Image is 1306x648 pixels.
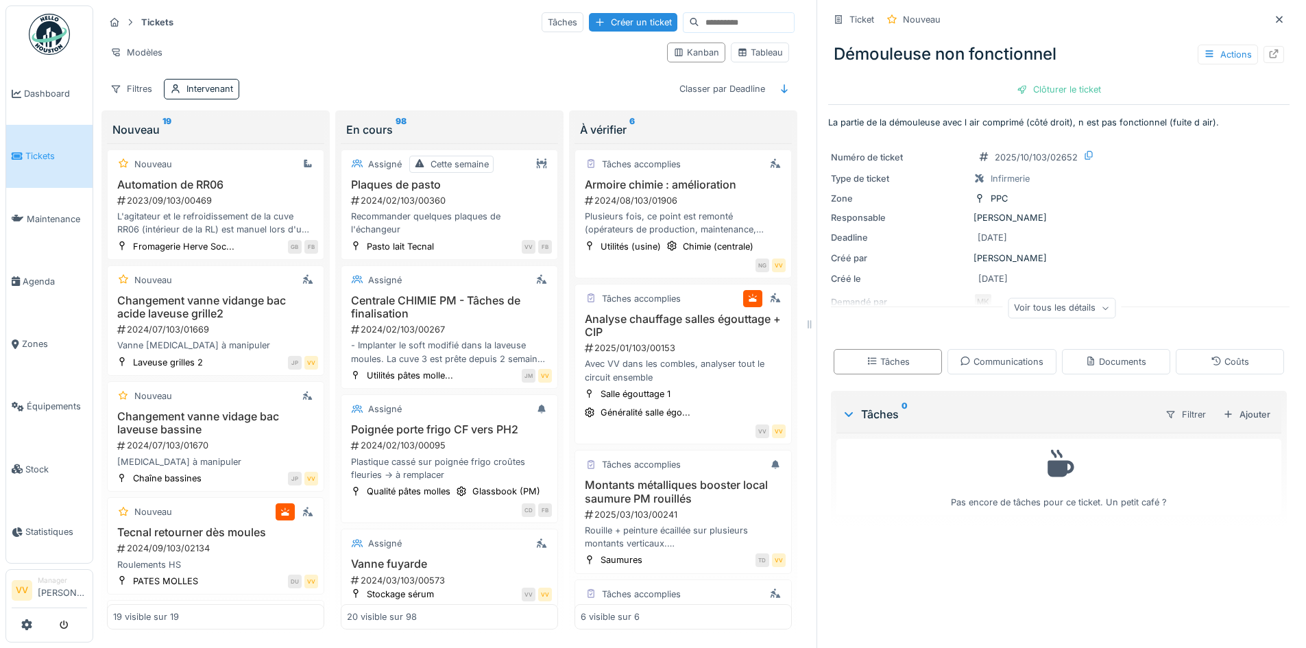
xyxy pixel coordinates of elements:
div: Filtres [104,79,158,99]
div: Tâches [842,406,1154,422]
div: Infirmerie [991,172,1030,185]
div: Salle égouttage 1 [601,387,670,400]
div: Assigné [368,537,402,550]
div: Créé par [831,252,968,265]
a: Agenda [6,250,93,313]
div: En cours [346,121,553,138]
img: Badge_color-CXgf-gQk.svg [29,14,70,55]
h3: Analyse chauffage salles égouttage + CIP [581,313,786,339]
div: Utilités pâtes molle... [367,369,453,382]
div: CD [522,503,535,517]
div: 2024/09/103/02134 [116,542,318,555]
div: Pas encore de tâches pour ce ticket. Un petit café ? [845,445,1272,509]
div: 2024/07/103/01669 [116,323,318,336]
div: [DATE] [978,231,1007,244]
div: 2024/02/103/00267 [350,323,552,336]
div: Kanban [673,46,719,59]
div: Assigné [368,403,402,416]
div: PPC [991,192,1008,205]
div: Rouille + peinture écaillée sur plusieurs montants verticaux. voir pour modifier les support en i... [581,524,786,550]
div: Créer un ticket [589,13,677,32]
h3: Armoire chimie : amélioration [581,178,786,191]
div: Ticket [849,13,874,26]
div: Démouleuse non fonctionnel [828,36,1290,72]
a: Statistiques [6,501,93,563]
a: Maintenance [6,188,93,250]
div: 2024/07/103/01670 [116,439,318,452]
div: Vanne [MEDICAL_DATA] à manipuler [113,339,318,352]
h3: Poignée porte frigo CF vers PH2 [347,423,552,436]
div: Communications [960,355,1043,368]
div: Glassbook (PM) [472,485,540,498]
div: Tâches accomplies [602,292,681,305]
span: Équipements [27,400,87,413]
div: Modèles [104,43,169,62]
div: GB [288,240,302,254]
div: Avec VV dans les combles, analyser tout le circuit ensemble [581,357,786,383]
div: - Implanter le soft modifié dans la laveuse moules. La cuve 3 est prête depuis 2 semaines => urge... [347,339,552,365]
div: Filtrer [1159,405,1212,424]
div: Classer par Deadline [673,79,771,99]
p: La partie de la démouleuse avec l air comprimé (côté droit), n est pas fonctionnel (fuite d air). [828,116,1290,129]
div: Tâches accomplies [602,158,681,171]
div: FB [304,240,318,254]
div: VV [538,369,552,383]
span: Tickets [25,149,87,163]
span: Statistiques [25,525,87,538]
div: TD [755,553,769,567]
div: Tâches [542,12,583,32]
div: VV [304,575,318,588]
div: PATES MOLLES [133,575,198,588]
div: Tableau [737,46,783,59]
a: Zones [6,313,93,375]
div: Nouveau [134,158,172,171]
div: Type de ticket [831,172,968,185]
div: Généralité salle égo... [601,406,690,419]
h3: Changement vanne vidage bac laveuse bassine [113,410,318,436]
h3: Plaques de pasto [347,178,552,191]
div: 2024/02/103/00095 [350,439,552,452]
div: VV [522,240,535,254]
div: Responsable [831,211,968,224]
div: L'agitateur et le refroidissement de la cuve RR06 (intérieur de la RL) est manuel lors d'un grand... [113,210,318,236]
div: [DATE] [978,272,1008,285]
div: [PERSON_NAME] [831,211,1287,224]
span: Zones [22,337,87,350]
div: FB [538,240,552,254]
div: FB [538,503,552,517]
div: VV [304,472,318,485]
h3: Centrale CHIMIE PM - Tâches de finalisation [347,294,552,320]
div: Intervenant [186,82,233,95]
li: VV [12,580,32,601]
h3: Automation de RR06 [113,178,318,191]
div: 2024/02/103/00360 [350,194,552,207]
div: 2025/10/103/02652 [995,151,1078,164]
div: Assigné [368,158,402,171]
div: Ajouter [1218,405,1276,424]
div: Pasto lait Tecnal [367,240,434,253]
div: 2025/01/103/00153 [583,341,786,355]
div: [MEDICAL_DATA] à manipuler [113,455,318,468]
div: Plusieurs fois, ce point est remonté (opérateurs de production, maintenance, encadrements). Le bu... [581,210,786,236]
h3: Changement vanne vidange bac acide laveuse grille2 [113,294,318,320]
div: Fromagerie Herve Soc... [133,240,234,253]
div: 2024/03/103/00573 [350,574,552,587]
div: VV [772,424,786,438]
div: Manager [38,575,87,586]
div: 20 visible sur 98 [347,610,417,623]
a: Équipements [6,375,93,437]
h3: Montants métalliques booster local saumure PM rouillés [581,479,786,505]
div: Plastique cassé sur poignée frigo croûtes fleuries -> à remplacer [347,455,552,481]
span: Dashboard [24,87,87,100]
div: VV [755,424,769,438]
div: Assigné [368,274,402,287]
div: 2023/09/103/00469 [116,194,318,207]
div: VV [522,588,535,601]
div: 2025/03/103/00241 [583,508,786,521]
div: Nouveau [134,389,172,403]
strong: Tickets [136,16,179,29]
div: Roulements HS [113,558,318,571]
div: Chaîne bassines [133,472,202,485]
div: 19 visible sur 19 [113,610,179,623]
div: Voir tous les détails [1008,298,1115,318]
